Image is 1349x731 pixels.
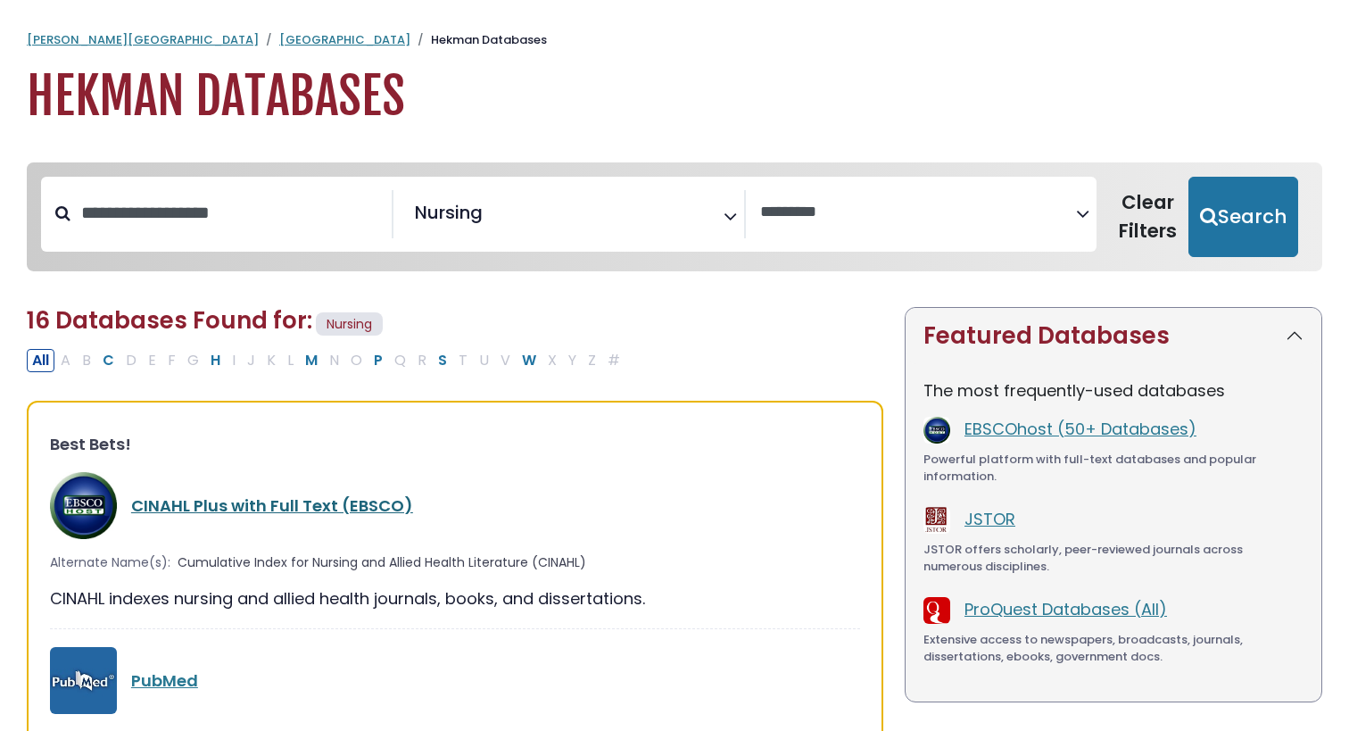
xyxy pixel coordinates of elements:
a: PubMed [131,669,198,692]
a: ProQuest Databases (All) [964,598,1167,620]
a: CINAHL Plus with Full Text (EBSCO) [131,494,413,517]
button: All [27,349,54,372]
h1: Hekman Databases [27,67,1322,127]
nav: breadcrumb [27,31,1322,49]
textarea: Search [486,209,499,228]
button: Filter Results C [97,349,120,372]
nav: Search filters [27,162,1322,271]
div: CINAHL indexes nursing and allied health journals, books, and dissertations. [50,586,860,611]
button: Filter Results S [433,349,452,372]
div: Alpha-list to filter by first letter of database name [27,348,627,370]
button: Filter Results H [205,349,226,372]
span: Nursing [316,312,383,336]
button: Submit for Search Results [1188,177,1298,257]
button: Filter Results M [300,349,323,372]
div: JSTOR offers scholarly, peer-reviewed journals across numerous disciplines. [923,541,1303,576]
button: Filter Results P [368,349,388,372]
div: Powerful platform with full-text databases and popular information. [923,451,1303,486]
span: Nursing [415,199,483,226]
button: Featured Databases [906,308,1321,364]
span: Alternate Name(s): [50,553,170,572]
span: Cumulative Index for Nursing and Allied Health Literature (CINAHL) [178,553,586,572]
input: Search database by title or keyword [70,198,392,228]
a: [GEOGRAPHIC_DATA] [279,31,410,48]
a: JSTOR [964,508,1015,530]
textarea: Search [760,204,1076,222]
button: Filter Results W [517,349,542,372]
li: Nursing [408,199,483,226]
button: Clear Filters [1107,177,1188,257]
p: The most frequently-used databases [923,378,1303,403]
h3: Best Bets! [50,435,860,454]
a: EBSCOhost (50+ Databases) [964,418,1196,440]
li: Hekman Databases [410,31,547,49]
span: 16 Databases Found for: [27,304,312,336]
a: [PERSON_NAME][GEOGRAPHIC_DATA] [27,31,259,48]
div: Extensive access to newspapers, broadcasts, journals, dissertations, ebooks, government docs. [923,631,1303,666]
